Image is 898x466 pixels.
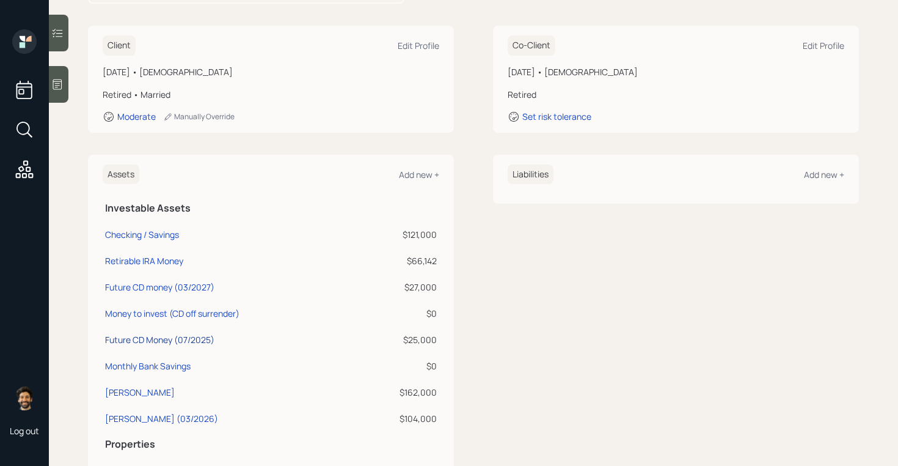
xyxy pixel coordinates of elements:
[399,169,439,180] div: Add new +
[363,307,437,320] div: $0
[105,360,191,372] div: Monthly Bank Savings
[105,333,214,346] div: Future CD Money (07/2025)
[363,333,437,346] div: $25,000
[363,281,437,294] div: $27,000
[363,254,437,267] div: $66,142
[105,412,218,425] div: [PERSON_NAME] (03/2026)
[12,386,37,410] img: eric-schwartz-headshot.png
[803,40,844,51] div: Edit Profile
[105,386,175,399] div: [PERSON_NAME]
[363,228,437,241] div: $121,000
[105,281,214,294] div: Future CD money (03/2027)
[103,65,439,78] div: [DATE] • [DEMOGRAPHIC_DATA]
[103,88,439,101] div: Retired • Married
[103,165,139,185] h6: Assets
[105,307,239,320] div: Money to invest (CD off surrender)
[363,360,437,372] div: $0
[363,386,437,399] div: $162,000
[508,65,844,78] div: [DATE] • [DEMOGRAPHIC_DATA]
[508,35,555,56] h6: Co-Client
[103,35,136,56] h6: Client
[105,438,437,450] h5: Properties
[398,40,439,51] div: Edit Profile
[117,111,156,122] div: Moderate
[105,202,437,214] h5: Investable Assets
[105,254,183,267] div: Retirable IRA Money
[363,412,437,425] div: $104,000
[163,111,235,122] div: Manually Override
[804,169,844,180] div: Add new +
[10,425,39,437] div: Log out
[508,165,553,185] h6: Liabilities
[522,111,591,122] div: Set risk tolerance
[508,88,844,101] div: Retired
[105,228,179,241] div: Checking / Savings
